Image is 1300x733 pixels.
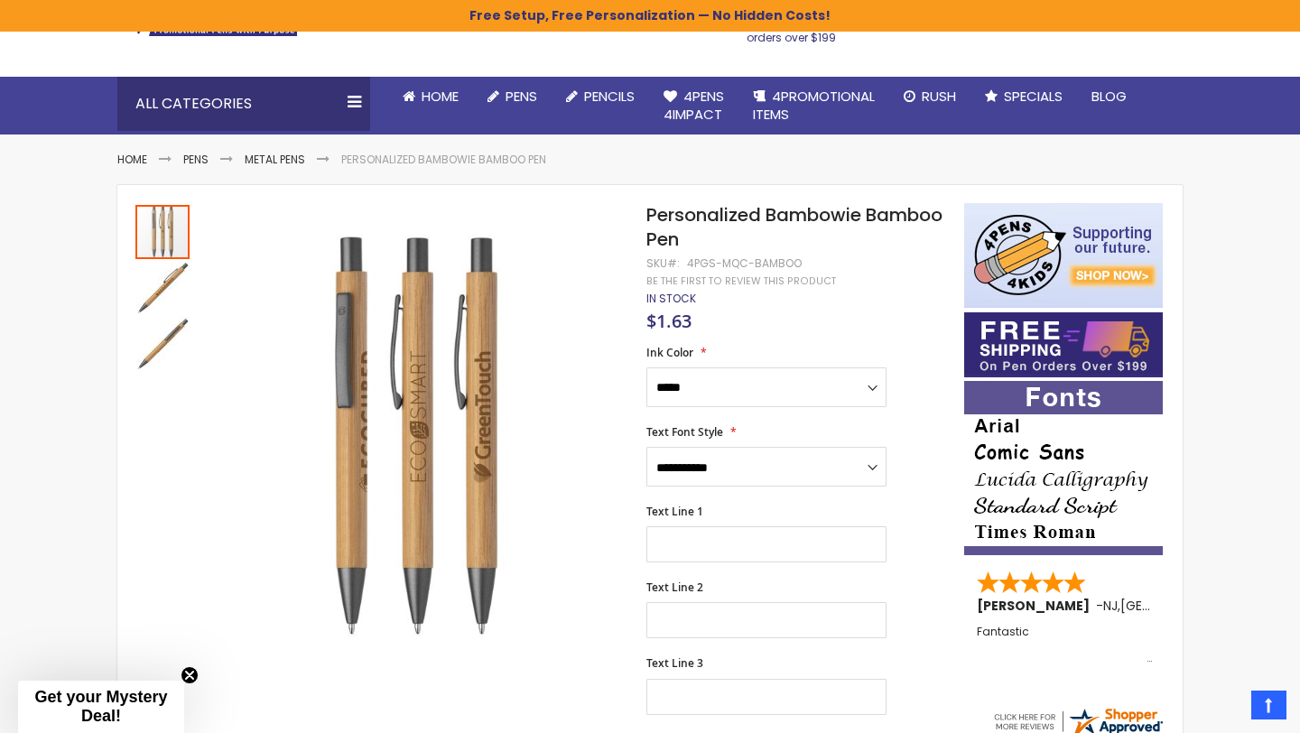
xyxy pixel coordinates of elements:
[964,203,1163,308] img: 4pens 4 kids
[341,153,546,167] li: Personalized Bambowie Bamboo Pen
[738,77,889,135] a: 4PROMOTIONALITEMS
[117,152,147,167] a: Home
[34,688,167,725] span: Get your Mystery Deal!
[649,77,738,135] a: 4Pens4impact
[646,255,680,271] strong: SKU
[646,292,696,306] div: Availability
[209,229,622,642] img: Personalized Bambowie Bamboo Pen
[646,504,703,519] span: Text Line 1
[135,261,190,315] img: Personalized Bambowie Bamboo Pen
[687,256,802,271] div: 4PGS-MQC-BAMBOO
[1077,77,1141,116] a: Blog
[646,655,703,671] span: Text Line 3
[922,87,956,106] span: Rush
[388,77,473,116] a: Home
[646,424,723,440] span: Text Font Style
[1091,87,1127,106] span: Blog
[135,315,190,371] div: Personalized Bambowie Bamboo Pen
[135,203,191,259] div: Personalized Bambowie Bamboo Pen
[646,274,836,288] a: Be the first to review this product
[664,87,724,124] span: 4Pens 4impact
[964,312,1163,377] img: Free shipping on orders over $199
[646,580,703,595] span: Text Line 2
[646,291,696,306] span: In stock
[1004,87,1063,106] span: Specials
[1120,597,1253,615] span: [GEOGRAPHIC_DATA]
[889,77,970,116] a: Rush
[964,381,1163,555] img: font-personalization-examples
[473,77,552,116] a: Pens
[753,87,875,124] span: 4PROMOTIONAL ITEMS
[646,309,692,333] span: $1.63
[183,152,209,167] a: Pens
[117,77,370,131] div: All Categories
[135,259,191,315] div: Personalized Bambowie Bamboo Pen
[977,597,1096,615] span: [PERSON_NAME]
[977,626,1152,664] div: Fantastic
[181,666,199,684] button: Close teaser
[506,87,537,106] span: Pens
[422,87,459,106] span: Home
[646,202,942,252] span: Personalized Bambowie Bamboo Pen
[135,317,190,371] img: Personalized Bambowie Bamboo Pen
[646,345,693,360] span: Ink Color
[584,87,635,106] span: Pencils
[1096,597,1253,615] span: - ,
[1151,684,1300,733] iframe: Google Customer Reviews
[18,681,184,733] div: Get your Mystery Deal!Close teaser
[1103,597,1118,615] span: NJ
[245,152,305,167] a: Metal Pens
[552,77,649,116] a: Pencils
[970,77,1077,116] a: Specials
